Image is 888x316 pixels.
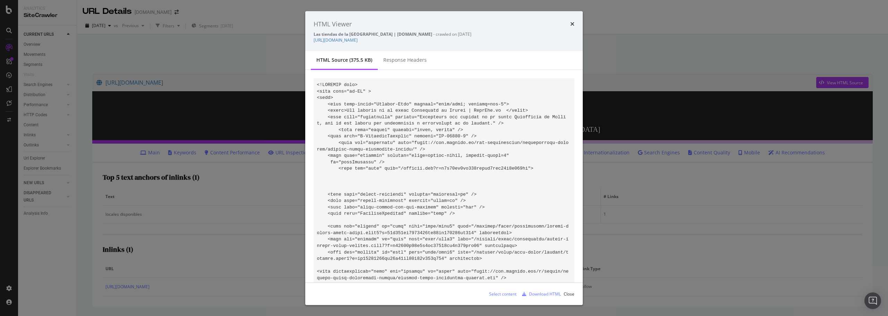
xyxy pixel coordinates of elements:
[484,288,516,299] button: Select content
[316,57,372,63] div: HTML source (375.5 KB)
[314,31,432,37] strong: Las tiendas de la [GEOGRAPHIC_DATA] | [DOMAIN_NAME]
[314,19,352,28] div: HTML Viewer
[529,291,561,297] div: Download HTML
[864,292,881,309] div: Open Intercom Messenger
[314,37,358,43] a: [URL][DOMAIN_NAME]
[570,19,574,28] div: times
[564,291,574,297] div: Close
[383,57,427,63] div: Response Headers
[564,288,574,299] button: Close
[305,11,583,305] div: modal
[314,31,574,37] div: - crawled on [DATE]
[489,291,516,297] div: Select content
[519,288,561,299] button: Download HTML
